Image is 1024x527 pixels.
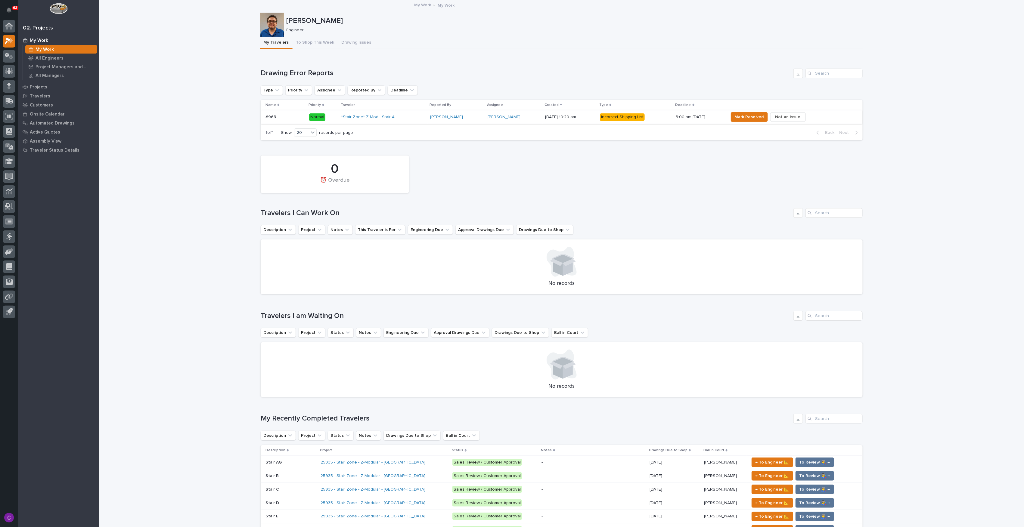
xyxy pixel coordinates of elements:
[30,148,79,153] p: Traveler Status Details
[348,85,385,95] button: Reported By
[261,496,863,510] tr: Stair DStair D 25935 - Stair Zone - Z-Modular - [GEOGRAPHIC_DATA] Sales Review / Customer Approva...
[443,431,480,440] button: Ball in Court
[704,499,738,506] p: [PERSON_NAME]
[650,486,663,492] p: [DATE]
[261,455,863,469] tr: Stair AGStair AG 25935 - Stair Zone - Z-Modular - [GEOGRAPHIC_DATA] Sales Review / Customer Appro...
[265,113,277,120] p: #963
[328,431,354,440] button: Status
[796,471,834,481] button: To Review 👨‍🏭 →
[599,102,608,108] p: Type
[293,37,338,49] button: To Shop This Week
[321,460,425,465] a: 25935 - Stair Zone - Z-Modular - [GEOGRAPHIC_DATA]
[452,472,522,480] div: Sales Review / Customer Approval
[822,130,835,135] span: Back
[298,431,325,440] button: Project
[541,447,552,454] p: Notes
[18,109,99,119] a: Onsite Calendar
[298,328,325,337] button: Project
[414,1,431,8] a: My Work
[752,498,793,508] button: ← To Engineer 📐
[23,63,99,71] a: Project Managers and Engineers
[18,82,99,91] a: Projects
[285,85,312,95] button: Priority
[805,69,863,78] input: Search
[704,459,738,465] p: [PERSON_NAME]
[452,513,522,520] div: Sales Review / Customer Approval
[36,56,64,61] p: All Engineers
[770,112,806,122] button: Not an Issue
[18,91,99,100] a: Travelers
[18,36,99,45] a: My Work
[650,459,663,465] p: [DATE]
[281,130,292,135] p: Show
[756,459,789,466] span: ← To Engineer 📐
[271,177,399,190] div: ⏰ Overdue
[321,501,425,506] a: 25935 - Stair Zone - Z-Modular - [GEOGRAPHIC_DATA]
[805,208,863,218] input: Search
[30,130,60,135] p: Active Quotes
[23,45,99,54] a: My Work
[261,125,278,140] p: 1 of 1
[261,482,863,496] tr: Stair CStair C 25935 - Stair Zone - Z-Modular - [GEOGRAPHIC_DATA] Sales Review / Customer Approva...
[756,499,789,507] span: ← To Engineer 📐
[265,472,280,479] p: Stair B
[265,459,283,465] p: Stair AG
[309,113,325,121] div: Normal
[321,473,425,479] a: 25935 - Stair Zone - Z-Modular - [GEOGRAPHIC_DATA]
[319,130,353,135] p: records per page
[805,311,863,321] div: Search
[431,328,489,337] button: Approval Drawings Due
[756,472,789,479] span: ← To Engineer 📐
[13,6,17,10] p: 63
[261,510,863,523] tr: Stair EStair E 25935 - Stair Zone - Z-Modular - [GEOGRAPHIC_DATA] Sales Review / Customer Approva...
[265,513,280,519] p: Stair E
[355,225,405,235] button: This Traveler is For
[261,328,296,337] button: Description
[839,130,853,135] span: Next
[30,139,61,144] p: Assembly View
[837,130,863,135] button: Next
[731,112,768,122] button: Mark Resolved
[320,447,333,454] p: Project
[452,486,522,493] div: Sales Review / Customer Approval
[492,328,549,337] button: Drawings Due to Shop
[265,447,285,454] p: Description
[383,431,441,440] button: Drawings Due to Shop
[315,85,345,95] button: Assignee
[812,130,837,135] button: Back
[388,85,418,95] button: Deadline
[796,458,834,467] button: To Review 👨‍🏭 →
[799,486,830,493] span: To Review 👨‍🏭 →
[676,113,707,120] p: 3:00 pm [DATE]
[756,513,789,520] span: ← To Engineer 📐
[3,511,15,524] button: users-avatar
[261,469,863,482] tr: Stair BStair B 25935 - Stair Zone - Z-Modular - [GEOGRAPHIC_DATA] Sales Review / Customer Approva...
[268,280,855,287] p: No records
[18,128,99,137] a: Active Quotes
[703,447,724,454] p: Ball in Court
[321,487,425,492] a: 25935 - Stair Zone - Z-Modular - [GEOGRAPHIC_DATA]
[805,414,863,424] input: Search
[430,115,463,120] a: [PERSON_NAME]
[650,513,663,519] p: [DATE]
[36,73,64,79] p: All Managers
[265,486,280,492] p: Stair C
[650,472,663,479] p: [DATE]
[487,102,503,108] p: Assignee
[649,447,687,454] p: Drawings Due to Shop
[30,103,53,108] p: Customers
[752,485,793,494] button: ← To Engineer 📐
[261,69,791,78] h1: Drawing Error Reports
[321,514,425,519] a: 25935 - Stair Zone - Z-Modular - [GEOGRAPHIC_DATA]
[341,102,355,108] p: Traveler
[36,47,54,52] p: My Work
[541,487,543,492] div: -
[268,383,855,390] p: No records
[294,130,309,136] div: 20
[30,38,48,43] p: My Work
[438,2,455,8] p: My Work
[261,209,791,217] h1: Travelers I Can Work On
